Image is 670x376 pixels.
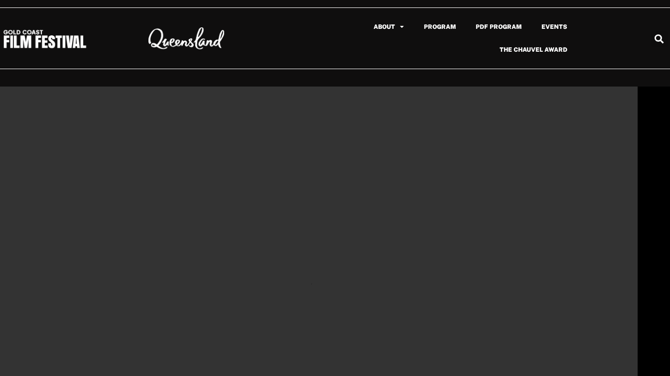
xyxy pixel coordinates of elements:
[532,15,577,38] a: Events
[651,31,668,47] div: Search
[308,15,577,61] nav: Menu
[414,15,466,38] a: Program
[490,38,577,61] a: The Chauvel Award
[364,15,414,38] a: About
[466,15,532,38] a: PDF Program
